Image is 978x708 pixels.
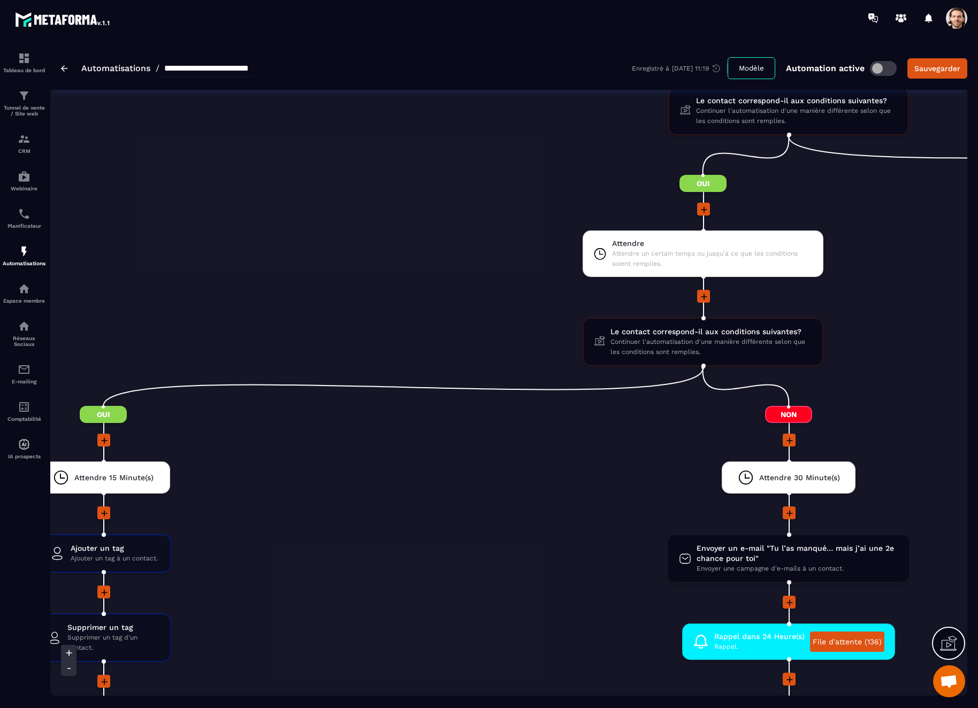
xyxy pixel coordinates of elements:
span: Rappel dans 24 Heure(s) [714,632,805,642]
span: Le contact correspond-il aux conditions suivantes? [696,96,897,106]
button: Modèle [728,57,775,79]
p: Espace membre [3,298,45,304]
img: social-network [18,320,30,333]
a: File d'attente (136) [810,632,884,652]
span: Non [765,406,812,423]
a: Open chat [933,665,965,697]
button: Sauvegarder [907,58,967,79]
span: Rappel. [714,642,805,652]
span: Envoyer une campagne d'e-mails à un contact. [697,564,898,574]
img: arrow [61,65,68,72]
img: logo [15,10,111,29]
img: scheduler [18,207,30,220]
p: Planificateur [3,223,45,229]
p: Tunnel de vente / Site web [3,105,45,117]
span: Ajouter un tag [71,543,158,553]
span: Supprimer un tag d'un contact. [67,633,159,653]
a: formationformationTunnel de vente / Site web [3,81,45,125]
span: / [156,63,159,73]
p: CRM [3,148,45,154]
div: Sauvegarder [914,63,960,74]
img: automations [18,170,30,183]
p: Webinaire [3,186,45,191]
p: IA prospects [3,453,45,459]
span: Attendre 30 Minute(s) [759,473,840,483]
img: formation [18,133,30,145]
a: social-networksocial-networkRéseaux Sociaux [3,312,45,355]
div: Enregistré à [632,64,728,73]
a: automationsautomationsWebinaire [3,162,45,199]
img: accountant [18,401,30,413]
img: formation [18,52,30,65]
p: Réseaux Sociaux [3,335,45,347]
a: automationsautomationsAutomatisations [3,237,45,274]
img: automations [18,282,30,295]
a: emailemailE-mailing [3,355,45,393]
img: formation [18,89,30,102]
p: Comptabilité [3,416,45,422]
span: Envoyer un e-mail "Tu l’as manqué… mais j’ai une 2e chance pour toi" [697,543,898,564]
span: Supprimer un tag [67,622,159,633]
span: Ajouter un tag à un contact. [71,553,158,564]
span: Attendre 15 Minute(s) [74,473,154,483]
a: Automatisations [81,63,150,73]
a: accountantaccountantComptabilité [3,393,45,430]
p: Automatisations [3,260,45,266]
img: automations [18,245,30,258]
span: Attendre un certain temps ou jusqu'à ce que les conditions soient remplies. [612,249,813,269]
p: E-mailing [3,379,45,384]
span: Oui [80,406,127,423]
span: Attendre [612,238,813,249]
a: schedulerschedulerPlanificateur [3,199,45,237]
img: email [18,363,30,376]
a: automationsautomationsEspace membre [3,274,45,312]
span: Continuer l'automatisation d'une manière différente selon que les conditions sont remplies. [610,337,812,357]
p: Tableau de bord [3,67,45,73]
p: [DATE] 11:19 [672,65,709,72]
a: formationformationCRM [3,125,45,162]
a: formationformationTableau de bord [3,44,45,81]
p: Automation active [786,63,865,73]
img: automations [18,438,30,451]
span: Oui [679,175,727,192]
span: Continuer l'automatisation d'une manière différente selon que les conditions sont remplies. [696,106,897,126]
span: Le contact correspond-il aux conditions suivantes? [610,327,812,337]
